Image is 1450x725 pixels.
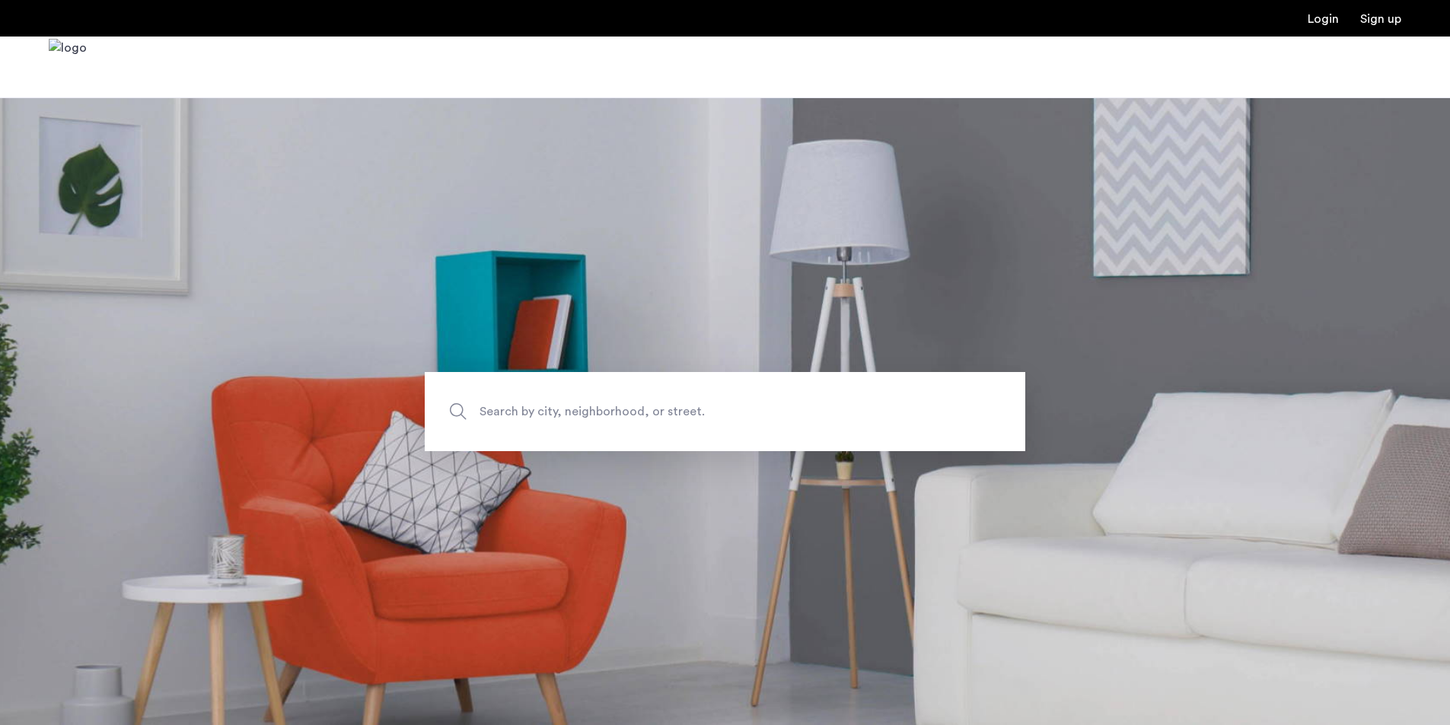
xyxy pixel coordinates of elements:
img: logo [49,39,87,96]
input: Apartment Search [425,372,1025,451]
a: Cazamio Logo [49,39,87,96]
span: Search by city, neighborhood, or street. [480,401,900,421]
a: Login [1308,13,1339,25]
a: Registration [1360,13,1401,25]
